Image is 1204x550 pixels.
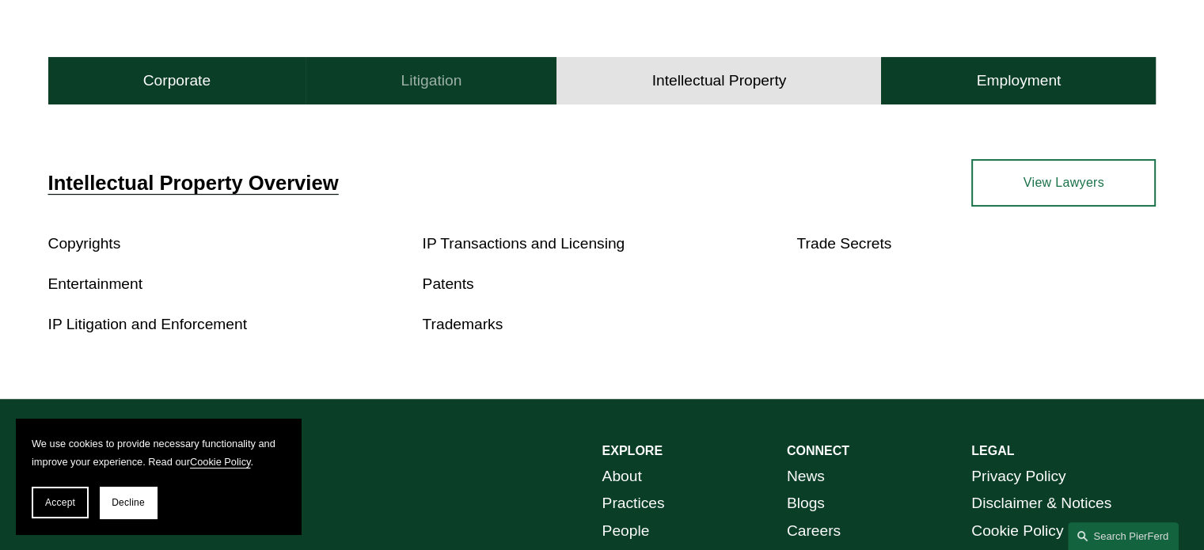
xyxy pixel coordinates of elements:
[423,275,474,292] a: Patents
[401,71,461,90] h4: Litigation
[602,518,650,545] a: People
[977,71,1062,90] h4: Employment
[971,159,1156,207] a: View Lawyers
[48,172,339,194] a: Intellectual Property Overview
[602,490,665,518] a: Practices
[112,497,145,508] span: Decline
[971,490,1111,518] a: Disclaimer & Notices
[423,316,503,332] a: Trademarks
[48,316,247,332] a: IP Litigation and Enforcement
[652,71,787,90] h4: Intellectual Property
[787,490,825,518] a: Blogs
[787,463,825,491] a: News
[971,463,1065,491] a: Privacy Policy
[100,487,157,518] button: Decline
[16,419,301,534] section: Cookie banner
[32,487,89,518] button: Accept
[602,463,642,491] a: About
[48,275,142,292] a: Entertainment
[1068,522,1179,550] a: Search this site
[48,235,121,252] a: Copyrights
[32,434,285,471] p: We use cookies to provide necessary functionality and improve your experience. Read our .
[602,444,663,457] strong: EXPLORE
[143,71,211,90] h4: Corporate
[45,497,75,508] span: Accept
[796,235,891,252] a: Trade Secrets
[971,444,1014,457] strong: LEGAL
[971,518,1063,545] a: Cookie Policy
[787,518,841,545] a: Careers
[423,235,625,252] a: IP Transactions and Licensing
[190,456,251,468] a: Cookie Policy
[787,444,849,457] strong: CONNECT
